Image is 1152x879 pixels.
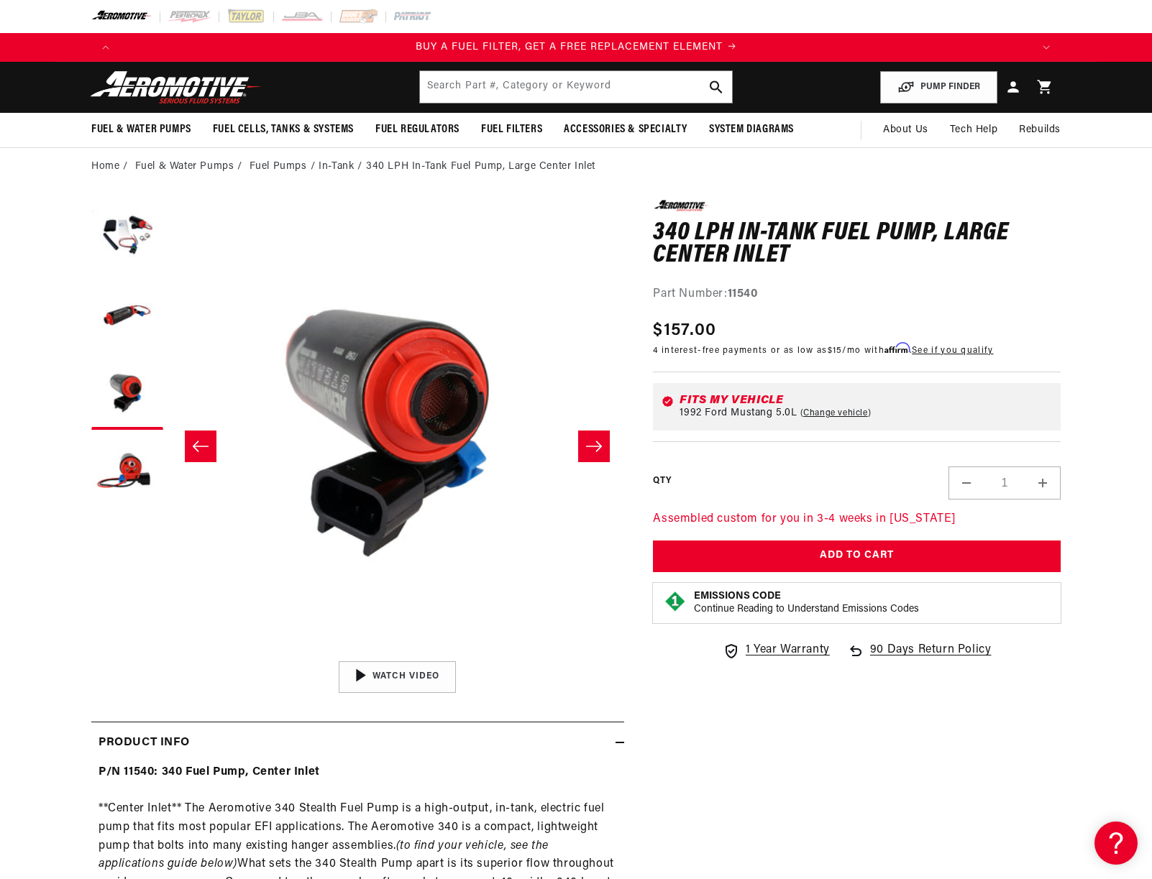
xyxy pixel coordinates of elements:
[653,222,1061,267] h1: 340 LPH In-Tank Fuel Pump, Large Center Inlet
[1008,113,1071,147] summary: Rebuilds
[185,431,216,462] button: Slide left
[91,122,191,137] span: Fuel & Water Pumps
[120,40,1032,55] div: Announcement
[55,33,1097,62] slideshow-component: Translation missing: en.sections.announcements.announcement_bar
[135,159,234,175] a: Fuel & Water Pumps
[694,590,919,616] button: Emissions CodeContinue Reading to Understand Emissions Codes
[81,113,202,147] summary: Fuel & Water Pumps
[91,33,120,62] button: Translation missing: en.sections.announcements.previous_announcement
[883,124,928,135] span: About Us
[416,42,723,52] span: BUY A FUEL FILTER, GET A FREE REPLACEMENT ELEMENT
[120,40,1032,55] div: 2 of 4
[91,358,163,430] button: Load image 3 in gallery view
[828,346,843,355] span: $15
[99,766,320,778] strong: P/N 11540: 340 Fuel Pump, Center Inlet
[870,641,992,674] span: 90 Days Return Policy
[250,159,307,175] a: Fuel Pumps
[366,159,595,175] li: 340 LPH In-Tank Fuel Pump, Large Center Inlet
[91,722,624,764] summary: Product Info
[653,318,716,344] span: $157.00
[1032,33,1061,62] button: Translation missing: en.sections.announcements.next_announcement
[694,603,919,616] p: Continue Reading to Understand Emissions Codes
[800,408,872,419] a: Change vehicle
[91,437,163,509] button: Load image 4 in gallery view
[564,122,687,137] span: Accessories & Specialty
[365,113,470,147] summary: Fuel Regulators
[213,122,354,137] span: Fuel Cells, Tanks & Systems
[709,122,794,137] span: System Diagrams
[91,159,1061,175] nav: breadcrumbs
[481,122,542,137] span: Fuel Filters
[880,71,997,103] button: PUMP FINDER
[723,641,830,660] a: 1 Year Warranty
[912,346,993,355] a: See if you qualify - Learn more about Affirm Financing (opens in modal)
[120,40,1032,55] a: BUY A FUEL FILTER, GET A FREE REPLACEMENT ELEMENT
[91,200,624,692] media-gallery: Gallery Viewer
[847,641,992,674] a: 90 Days Return Policy
[653,540,1061,573] button: Add to Cart
[553,113,698,147] summary: Accessories & Specialty
[939,113,1008,147] summary: Tech Help
[91,279,163,351] button: Load image 2 in gallery view
[653,475,671,487] label: QTY
[1019,122,1061,138] span: Rebuilds
[91,200,163,272] button: Load image 1 in gallery view
[680,395,1052,406] div: Fits my vehicle
[680,408,797,419] span: 1992 Ford Mustang 5.0L
[319,159,366,175] li: In-Tank
[99,734,189,753] h2: Product Info
[653,510,1061,529] p: Assembled custom for you in 3-4 weeks in [US_STATE]
[375,122,460,137] span: Fuel Regulators
[202,113,365,147] summary: Fuel Cells, Tanks & Systems
[698,113,805,147] summary: System Diagrams
[91,159,119,175] a: Home
[872,113,939,147] a: About Us
[653,344,993,357] p: 4 interest-free payments or as low as /mo with .
[420,71,732,103] input: Search by Part Number, Category or Keyword
[86,70,266,104] img: Aeromotive
[578,431,610,462] button: Slide right
[950,122,997,138] span: Tech Help
[694,591,781,602] strong: Emissions Code
[700,71,732,103] button: search button
[653,285,1061,304] div: Part Number:
[728,288,758,300] strong: 11540
[470,113,553,147] summary: Fuel Filters
[884,343,910,354] span: Affirm
[746,641,830,660] span: 1 Year Warranty
[664,590,687,613] img: Emissions code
